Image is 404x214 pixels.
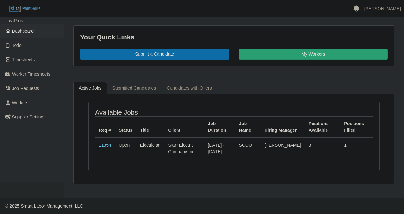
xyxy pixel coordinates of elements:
td: [PERSON_NAME] [260,138,305,159]
a: My Workers [239,49,388,60]
td: [DATE] - [DATE] [204,138,235,159]
th: Hiring Manager [260,116,305,138]
th: Title [136,116,165,138]
td: 1 [340,138,373,159]
th: Positions Available [305,116,340,138]
span: Job Requests [12,86,39,91]
div: Your Quick Links [80,32,388,42]
img: SLM Logo [9,5,41,12]
a: 11354 [99,143,111,148]
td: Starr Electric Company Inc [164,138,204,159]
a: Active Jobs [73,82,107,94]
a: Submitted Candidates [107,82,162,94]
td: Open [115,138,136,159]
th: Job Duration [204,116,235,138]
a: Candidates with Offers [161,82,217,94]
td: 3 [305,138,340,159]
span: Supplier Settings [12,114,46,119]
td: Electrician [136,138,165,159]
th: Client [164,116,204,138]
span: Worker Timesheets [12,71,50,77]
a: [PERSON_NAME] [364,5,401,12]
span: Dashboard [12,29,34,34]
td: SCOUT [235,138,261,159]
th: Positions Filled [340,116,373,138]
span: Workers [12,100,29,105]
a: Submit a Candidate [80,49,229,60]
span: LeaPros [6,18,23,23]
span: Todo [12,43,22,48]
span: © 2025 Smart Labor Management, LLC [5,204,83,209]
th: Req # [95,116,115,138]
span: Timesheets [12,57,35,62]
h4: Available Jobs [95,108,205,116]
th: Status [115,116,136,138]
th: Job Name [235,116,261,138]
